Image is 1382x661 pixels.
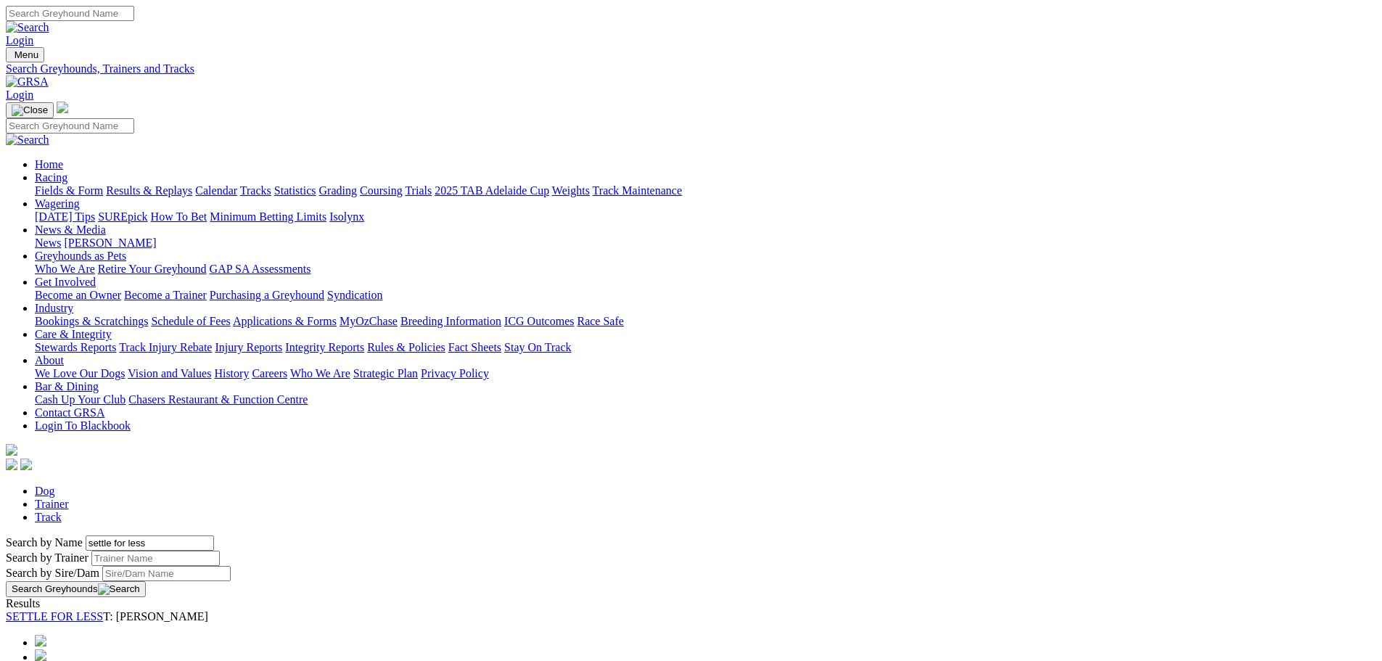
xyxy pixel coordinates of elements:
[35,171,67,184] a: Racing
[285,341,364,353] a: Integrity Reports
[35,210,1376,223] div: Wagering
[6,459,17,470] img: facebook.svg
[340,315,398,327] a: MyOzChase
[35,380,99,393] a: Bar & Dining
[35,406,104,419] a: Contact GRSA
[448,341,501,353] a: Fact Sheets
[6,118,134,134] input: Search
[128,367,211,379] a: Vision and Values
[195,184,237,197] a: Calendar
[252,367,287,379] a: Careers
[35,237,1376,250] div: News & Media
[6,581,146,597] button: Search Greyhounds
[6,536,83,549] label: Search by Name
[329,210,364,223] a: Isolynx
[6,34,33,46] a: Login
[210,210,326,223] a: Minimum Betting Limits
[12,104,48,116] img: Close
[240,184,271,197] a: Tracks
[35,341,116,353] a: Stewards Reports
[64,237,156,249] a: [PERSON_NAME]
[35,367,125,379] a: We Love Our Dogs
[91,551,220,566] input: Search by Trainer name
[35,649,46,661] img: chevron-left-pager-blue.svg
[35,276,96,288] a: Get Involved
[98,263,207,275] a: Retire Your Greyhound
[6,102,54,118] button: Toggle navigation
[6,444,17,456] img: logo-grsa-white.png
[35,237,61,249] a: News
[6,551,89,564] label: Search by Trainer
[6,567,99,579] label: Search by Sire/Dam
[98,210,147,223] a: SUREpick
[35,341,1376,354] div: Care & Integrity
[400,315,501,327] a: Breeding Information
[6,134,49,147] img: Search
[35,184,1376,197] div: Racing
[35,223,106,236] a: News & Media
[35,315,1376,328] div: Industry
[35,302,73,314] a: Industry
[35,393,126,406] a: Cash Up Your Club
[35,250,126,262] a: Greyhounds as Pets
[35,289,1376,302] div: Get Involved
[214,367,249,379] a: History
[35,419,131,432] a: Login To Blackbook
[367,341,445,353] a: Rules & Policies
[35,263,95,275] a: Who We Are
[35,328,112,340] a: Care & Integrity
[6,75,49,89] img: GRSA
[20,459,32,470] img: twitter.svg
[15,49,38,60] span: Menu
[57,102,68,113] img: logo-grsa-white.png
[504,341,571,353] a: Stay On Track
[327,289,382,301] a: Syndication
[35,635,46,646] img: chevrons-left-pager-blue.svg
[35,354,64,366] a: About
[353,367,418,379] a: Strategic Plan
[35,315,148,327] a: Bookings & Scratchings
[319,184,357,197] a: Grading
[35,263,1376,276] div: Greyhounds as Pets
[106,184,192,197] a: Results & Replays
[151,210,207,223] a: How To Bet
[6,89,33,101] a: Login
[233,315,337,327] a: Applications & Forms
[6,47,44,62] button: Toggle navigation
[552,184,590,197] a: Weights
[35,511,62,523] a: Track
[35,158,63,171] a: Home
[35,197,80,210] a: Wagering
[6,21,49,34] img: Search
[151,315,230,327] a: Schedule of Fees
[35,289,121,301] a: Become an Owner
[6,610,1376,623] div: T: [PERSON_NAME]
[593,184,682,197] a: Track Maintenance
[215,341,282,353] a: Injury Reports
[577,315,623,327] a: Race Safe
[35,210,95,223] a: [DATE] Tips
[274,184,316,197] a: Statistics
[290,367,350,379] a: Who We Are
[210,289,324,301] a: Purchasing a Greyhound
[360,184,403,197] a: Coursing
[6,597,1376,610] div: Results
[35,367,1376,380] div: About
[35,498,69,510] a: Trainer
[6,62,1376,75] a: Search Greyhounds, Trainers and Tracks
[119,341,212,353] a: Track Injury Rebate
[421,367,489,379] a: Privacy Policy
[6,610,103,623] a: SETTLE FOR LESS
[435,184,549,197] a: 2025 TAB Adelaide Cup
[102,566,231,581] input: Search by Sire/Dam name
[504,315,574,327] a: ICG Outcomes
[86,535,214,551] input: Search by Greyhound name
[210,263,311,275] a: GAP SA Assessments
[6,6,134,21] input: Search
[35,485,55,497] a: Dog
[98,583,140,595] img: Search
[405,184,432,197] a: Trials
[35,184,103,197] a: Fields & Form
[128,393,308,406] a: Chasers Restaurant & Function Centre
